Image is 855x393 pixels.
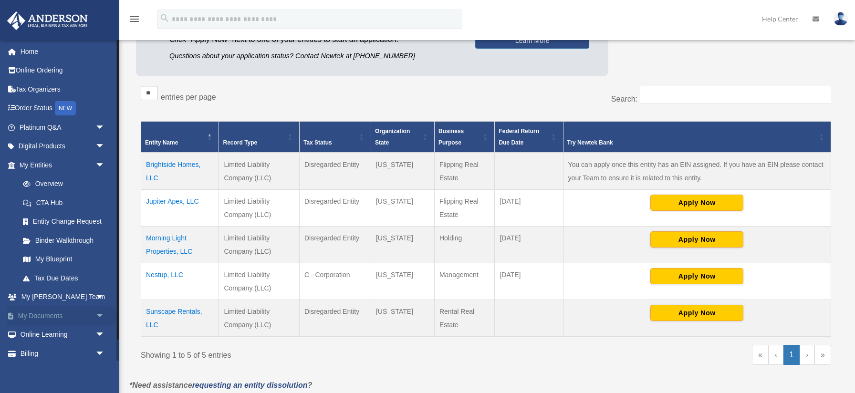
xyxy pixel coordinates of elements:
[567,137,816,148] div: Try Newtek Bank
[13,175,110,194] a: Overview
[752,345,769,365] a: First
[145,139,178,146] span: Entity Name
[219,300,299,337] td: Limited Liability Company (LLC)
[7,344,119,363] a: Billingarrow_drop_down
[375,128,410,146] span: Organization State
[192,381,308,389] a: requesting an entity dissolution
[299,121,371,153] th: Tax Status: Activate to sort
[299,263,371,300] td: C - Corporation
[159,13,170,23] i: search
[371,153,434,190] td: [US_STATE]
[7,288,119,307] a: My [PERSON_NAME] Teamarrow_drop_down
[434,300,494,337] td: Rental Real Estate
[141,153,219,190] td: Brightside Homes, LLC
[7,80,119,99] a: Tax Organizers
[129,381,312,389] em: *Need assistance ?
[141,189,219,226] td: Jupiter Apex, LLC
[834,12,848,26] img: User Pic
[7,118,119,137] a: Platinum Q&Aarrow_drop_down
[219,121,299,153] th: Record Type: Activate to sort
[141,263,219,300] td: Nestup, LLC
[95,137,115,156] span: arrow_drop_down
[563,121,831,153] th: Try Newtek Bank : Activate to sort
[299,189,371,226] td: Disregarded Entity
[219,226,299,263] td: Limited Liability Company (LLC)
[371,189,434,226] td: [US_STATE]
[95,325,115,345] span: arrow_drop_down
[434,189,494,226] td: Flipping Real Estate
[299,226,371,263] td: Disregarded Entity
[129,17,140,25] a: menu
[223,139,257,146] span: Record Type
[141,226,219,263] td: Morning Light Properties, LLC
[299,300,371,337] td: Disregarded Entity
[650,268,743,284] button: Apply Now
[95,306,115,326] span: arrow_drop_down
[129,13,140,25] i: menu
[438,128,464,146] span: Business Purpose
[95,118,115,137] span: arrow_drop_down
[95,155,115,175] span: arrow_drop_down
[371,226,434,263] td: [US_STATE]
[371,300,434,337] td: [US_STATE]
[475,32,589,49] a: Learn More
[161,93,216,101] label: entries per page
[7,42,119,61] a: Home
[95,344,115,363] span: arrow_drop_down
[434,263,494,300] td: Management
[499,128,539,146] span: Federal Return Due Date
[434,153,494,190] td: Flipping Real Estate
[371,121,434,153] th: Organization State: Activate to sort
[7,137,119,156] a: Digital Productsarrow_drop_down
[4,11,91,30] img: Anderson Advisors Platinum Portal
[650,231,743,248] button: Apply Now
[495,189,563,226] td: [DATE]
[13,193,115,212] a: CTA Hub
[495,226,563,263] td: [DATE]
[55,101,76,115] div: NEW
[13,250,115,269] a: My Blueprint
[141,300,219,337] td: Sunscape Rentals, LLC
[7,99,119,118] a: Order StatusNEW
[141,121,219,153] th: Entity Name: Activate to invert sorting
[650,305,743,321] button: Apply Now
[7,155,115,175] a: My Entitiesarrow_drop_down
[303,139,332,146] span: Tax Status
[611,95,637,103] label: Search:
[169,50,461,62] p: Questions about your application status? Contact Newtek at [PHONE_NUMBER]
[7,325,119,344] a: Online Learningarrow_drop_down
[219,153,299,190] td: Limited Liability Company (LLC)
[7,306,119,325] a: My Documentsarrow_drop_down
[371,263,434,300] td: [US_STATE]
[495,263,563,300] td: [DATE]
[495,121,563,153] th: Federal Return Due Date: Activate to sort
[434,226,494,263] td: Holding
[650,195,743,211] button: Apply Now
[563,153,831,190] td: You can apply once this entity has an EIN assigned. If you have an EIN please contact your Team t...
[219,189,299,226] td: Limited Liability Company (LLC)
[434,121,494,153] th: Business Purpose: Activate to sort
[141,345,479,362] div: Showing 1 to 5 of 5 entries
[95,288,115,307] span: arrow_drop_down
[13,269,115,288] a: Tax Due Dates
[13,212,115,231] a: Entity Change Request
[299,153,371,190] td: Disregarded Entity
[13,231,115,250] a: Binder Walkthrough
[219,263,299,300] td: Limited Liability Company (LLC)
[7,61,119,80] a: Online Ordering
